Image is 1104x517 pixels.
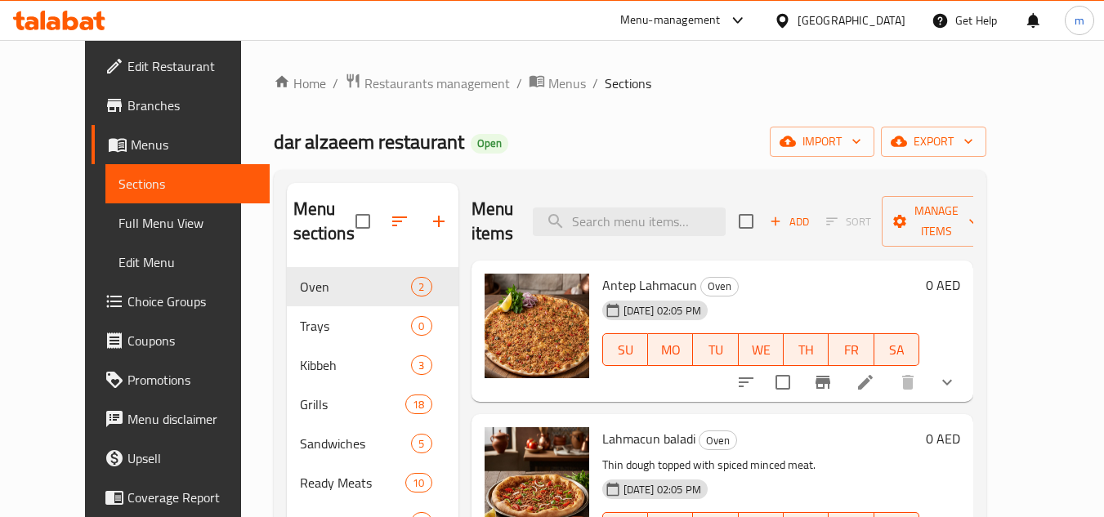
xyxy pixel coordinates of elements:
span: Edit Menu [118,252,257,272]
div: Sandwiches5 [287,424,458,463]
button: TH [784,333,829,366]
a: Promotions [92,360,270,399]
div: Trays [300,316,412,336]
span: Edit Restaurant [127,56,257,76]
span: import [783,131,861,152]
span: Open [471,136,508,150]
div: items [411,277,431,296]
span: Oven [701,277,738,296]
span: SA [881,338,913,362]
a: Coupons [92,321,270,360]
div: Oven [699,430,737,450]
div: items [411,316,431,336]
button: SA [874,333,919,366]
a: Branches [92,86,270,125]
span: Add [767,212,811,231]
span: Coverage Report [127,488,257,507]
span: Restaurants management [364,74,510,93]
span: dar alzaeem restaurant [274,123,464,160]
nav: breadcrumb [274,73,986,94]
div: Trays0 [287,306,458,345]
div: items [411,434,431,453]
a: Edit menu item [856,372,875,392]
a: Edit Restaurant [92,47,270,86]
span: export [894,131,973,152]
span: Choice Groups [127,292,257,311]
span: Branches [127,96,257,115]
p: Thin dough topped with spiced minced meat. [602,455,919,475]
a: Menus [529,73,586,94]
span: SU [610,338,641,362]
div: Ready Meats10 [287,463,458,502]
span: Sandwiches [300,434,412,453]
li: / [592,74,598,93]
span: Sections [605,74,651,93]
span: Select section first [816,209,882,234]
span: Select to update [766,365,800,399]
button: sort-choices [726,363,766,402]
span: 0 [412,319,431,334]
span: Menu disclaimer [127,409,257,429]
button: import [770,127,874,157]
span: WE [745,338,777,362]
span: Add item [763,209,816,234]
img: Antep Lahmacun [485,274,589,378]
span: Manage items [895,201,978,242]
a: Choice Groups [92,282,270,321]
h6: 0 AED [926,274,960,296]
span: Select all sections [346,204,380,238]
span: 10 [406,475,431,491]
button: Manage items [882,196,991,247]
h2: Menu items [472,197,514,246]
span: MO [655,338,686,362]
a: Edit Menu [105,243,270,282]
span: Coupons [127,331,257,350]
a: Coverage Report [92,478,270,517]
button: Branch-specific-item [803,363,843,402]
div: Open [471,134,508,154]
span: Full Menu View [118,213,257,233]
a: Sections [105,164,270,203]
span: 5 [412,436,431,452]
div: items [411,355,431,375]
span: Oven [699,431,736,450]
span: Ready Meats [300,473,406,492]
button: show more [927,363,967,402]
span: Grills [300,394,406,414]
span: Select section [729,204,763,238]
span: Kibbeh [300,355,412,375]
span: Oven [300,277,412,296]
span: Upsell [127,448,257,468]
span: TH [790,338,822,362]
span: Menus [131,135,257,154]
a: Full Menu View [105,203,270,243]
button: Add [763,209,816,234]
div: Oven [700,277,739,296]
input: search [533,207,726,236]
div: Grills18 [287,385,458,424]
button: MO [648,333,693,366]
div: Kibbeh3 [287,345,458,385]
button: FR [829,333,874,366]
a: Home [274,74,326,93]
span: FR [835,338,867,362]
li: / [516,74,522,93]
svg: Show Choices [937,372,957,392]
button: WE [739,333,784,366]
span: 18 [406,397,431,412]
button: SU [602,333,648,366]
span: Sections [118,174,257,194]
span: Menus [548,74,586,93]
h2: Menu sections [293,197,355,246]
button: export [881,127,986,157]
span: Lahmacun baladi [602,426,695,451]
button: delete [888,363,927,402]
a: Menus [92,125,270,164]
h6: 0 AED [926,427,960,450]
div: [GEOGRAPHIC_DATA] [798,11,905,29]
a: Menu disclaimer [92,399,270,439]
a: Restaurants management [345,73,510,94]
